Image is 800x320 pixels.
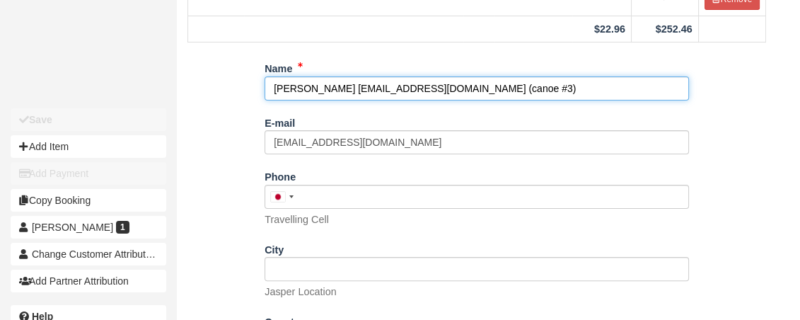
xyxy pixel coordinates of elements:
label: Name [265,57,292,76]
span: Change Customer Attribution [32,248,159,260]
button: Add Payment [11,162,166,185]
button: Change Customer Attribution [11,243,166,265]
p: Travelling Cell [265,212,329,227]
label: City [265,238,284,258]
span: [PERSON_NAME] [32,222,113,233]
label: E-mail [265,111,295,131]
p: Jasper Location [265,285,337,299]
button: Copy Booking [11,189,166,212]
button: Save [11,108,166,131]
strong: $22.96 [594,23,625,35]
button: Add Partner Attribution [11,270,166,292]
b: Save [29,114,52,125]
strong: $252.46 [656,23,692,35]
span: 1 [116,221,129,234]
a: [PERSON_NAME] 1 [11,216,166,239]
button: Add Item [11,135,166,158]
div: Japan (日本): +81 [265,185,298,208]
label: Phone [265,165,296,185]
